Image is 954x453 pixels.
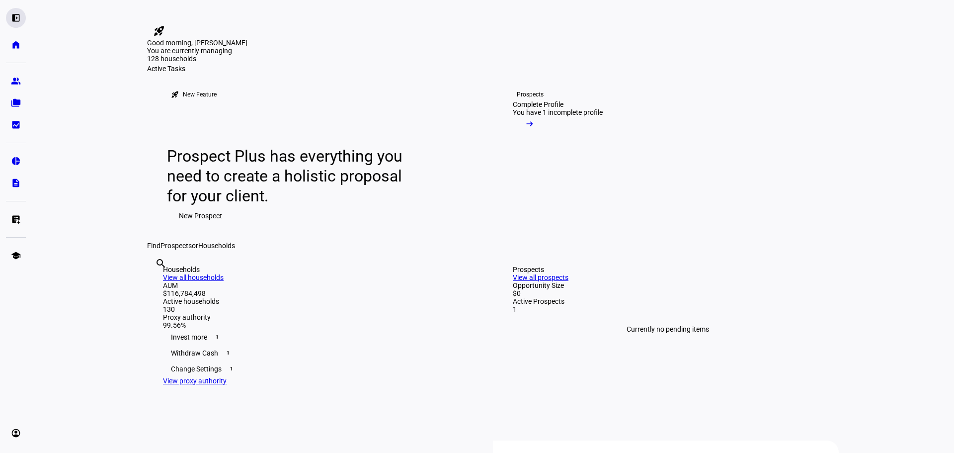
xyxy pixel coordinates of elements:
[6,93,26,113] a: folder_copy
[163,273,224,281] a: View all households
[11,156,21,166] eth-mat-symbol: pie_chart
[513,273,568,281] a: View all prospects
[163,313,473,321] div: Proxy authority
[513,297,823,305] div: Active Prospects
[147,242,839,250] div: Find or
[153,25,165,37] mat-icon: rocket_launch
[11,178,21,188] eth-mat-symbol: description
[167,206,234,226] button: New Prospect
[183,91,217,98] div: New Feature
[11,214,21,224] eth-mat-symbol: list_alt_add
[11,40,21,50] eth-mat-symbol: home
[147,47,232,55] span: You are currently managing
[513,100,563,108] div: Complete Profile
[163,297,473,305] div: Active households
[163,305,473,313] div: 130
[163,345,473,361] div: Withdraw Cash
[517,91,544,98] div: Prospects
[224,349,232,357] span: 1
[11,428,21,438] eth-mat-symbol: account_circle
[163,329,473,345] div: Invest more
[6,35,26,55] a: home
[11,13,21,23] eth-mat-symbol: left_panel_open
[198,242,235,250] span: Households
[147,55,246,65] div: 128 households
[179,206,222,226] span: New Prospect
[155,258,167,270] mat-icon: search
[6,71,26,91] a: group
[163,281,473,289] div: AUM
[525,119,535,129] mat-icon: arrow_right_alt
[147,65,839,73] div: Active Tasks
[228,365,236,373] span: 1
[160,242,192,250] span: Prospects
[513,108,603,116] div: You have 1 incomplete profile
[11,98,21,108] eth-mat-symbol: folder_copy
[163,266,473,273] div: Households
[11,251,21,261] eth-mat-symbol: school
[171,91,179,98] mat-icon: rocket_launch
[163,361,473,377] div: Change Settings
[513,281,823,289] div: Opportunity Size
[155,271,157,283] input: Enter name of prospect or household
[147,39,839,47] div: Good morning, [PERSON_NAME]
[213,333,221,341] span: 1
[6,173,26,193] a: description
[163,321,473,329] div: 99.56%
[11,76,21,86] eth-mat-symbol: group
[513,313,823,345] div: Currently no pending items
[513,305,823,313] div: 1
[6,151,26,171] a: pie_chart
[167,146,412,206] div: Prospect Plus has everything you need to create a holistic proposal for your client.
[163,377,227,385] a: View proxy authority
[11,120,21,130] eth-mat-symbol: bid_landscape
[163,289,473,297] div: $116,784,498
[6,115,26,135] a: bid_landscape
[497,73,662,242] a: ProspectsComplete ProfileYou have 1 incomplete profile
[513,266,823,273] div: Prospects
[513,289,823,297] div: $0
